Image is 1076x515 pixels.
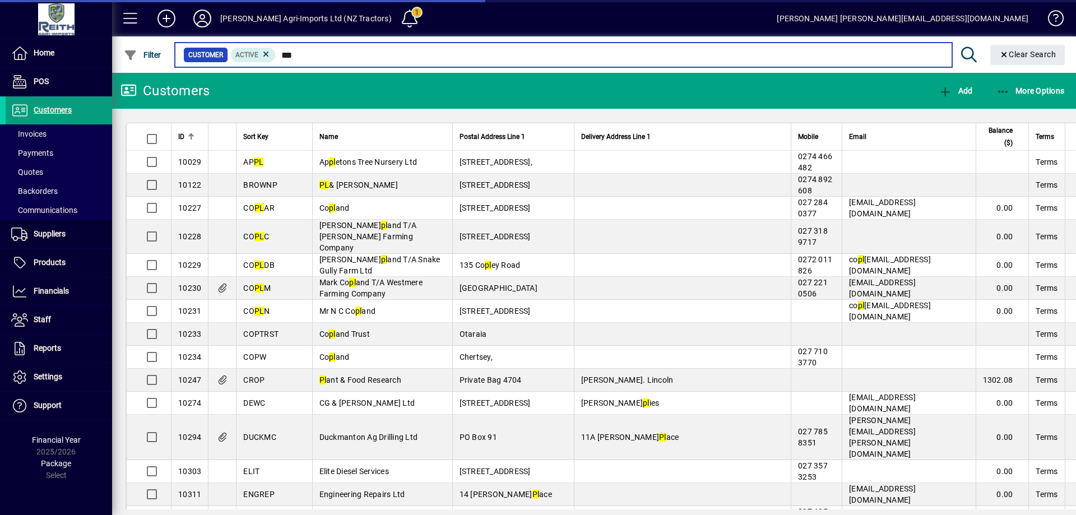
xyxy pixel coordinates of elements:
[976,460,1029,483] td: 0.00
[319,278,423,298] span: Mark Co and T/A Westmere Farming Company
[976,392,1029,415] td: 0.00
[581,131,651,143] span: Delivery Address Line 1
[34,315,51,324] span: Staff
[34,258,66,267] span: Products
[349,278,356,287] em: pl
[319,433,418,442] span: Duckmanton Ag Drilling Ltd
[41,459,71,468] span: Package
[999,50,1056,59] span: Clear Search
[254,261,265,270] em: PL
[319,180,330,189] em: PL
[178,352,201,361] span: 10234
[1036,131,1054,143] span: Terms
[1036,432,1058,443] span: Terms
[243,203,275,212] span: CO AR
[976,300,1029,323] td: 0.00
[34,77,49,86] span: POS
[319,490,405,499] span: Engineering Repairs Ltd
[6,363,112,391] a: Settings
[798,198,828,218] span: 027 284 0377
[124,50,161,59] span: Filter
[178,433,201,442] span: 10294
[777,10,1028,27] div: [PERSON_NAME] [PERSON_NAME][EMAIL_ADDRESS][DOMAIN_NAME]
[319,352,350,361] span: Co and
[1036,489,1058,500] span: Terms
[1036,231,1058,242] span: Terms
[243,261,275,270] span: CO DB
[329,330,336,338] em: pl
[184,8,220,29] button: Profile
[34,344,61,352] span: Reports
[254,307,265,316] em: PL
[581,375,674,384] span: [PERSON_NAME]. Lincoln
[460,433,497,442] span: PO Box 91
[319,157,418,166] span: Ap etons Tree Nursery Ltd
[460,352,493,361] span: Chertsey,
[460,398,531,407] span: [STREET_ADDRESS]
[6,392,112,420] a: Support
[34,48,54,57] span: Home
[1036,282,1058,294] span: Terms
[6,39,112,67] a: Home
[460,467,531,476] span: [STREET_ADDRESS]
[798,255,832,275] span: 0272 011 826
[121,45,164,65] button: Filter
[939,86,972,95] span: Add
[858,255,865,264] em: pl
[319,131,446,143] div: Name
[460,131,525,143] span: Postal Address Line 1
[34,105,72,114] span: Customers
[849,198,916,218] span: [EMAIL_ADDRESS][DOMAIN_NAME]
[329,157,336,166] em: pl
[532,490,540,499] em: Pl
[976,197,1029,220] td: 0.00
[319,467,389,476] span: Elite Diesel Services
[243,330,279,338] span: COPTRST
[178,203,201,212] span: 10227
[983,124,1013,149] span: Balance ($)
[460,157,532,166] span: [STREET_ADDRESS],
[976,483,1029,506] td: 0.00
[6,68,112,96] a: POS
[178,284,201,293] span: 10230
[1036,202,1058,214] span: Terms
[178,330,201,338] span: 10233
[319,375,401,384] span: ant & Food Research
[243,284,271,293] span: CO M
[11,149,53,157] span: Payments
[6,163,112,182] a: Quotes
[243,490,275,499] span: ENGREP
[178,398,201,407] span: 10274
[460,375,522,384] span: Private Bag 4704
[849,393,916,413] span: [EMAIL_ADDRESS][DOMAIN_NAME]
[1036,374,1058,386] span: Terms
[11,206,77,215] span: Communications
[178,180,201,189] span: 10122
[178,232,201,241] span: 10228
[1036,179,1058,191] span: Terms
[6,277,112,305] a: Financials
[178,157,201,166] span: 10029
[34,286,69,295] span: Financials
[460,203,531,212] span: [STREET_ADDRESS]
[798,131,818,143] span: Mobile
[460,261,521,270] span: 135 Co ey Road
[6,249,112,277] a: Products
[319,375,327,384] em: Pl
[798,347,828,367] span: 027 710 3770
[243,433,276,442] span: DUCKMC
[235,51,258,59] span: Active
[798,427,828,447] span: 027 785 8351
[990,45,1065,65] button: Clear
[1040,2,1062,39] a: Knowledge Base
[34,372,62,381] span: Settings
[178,490,201,499] span: 10311
[798,152,832,172] span: 0274 466 482
[319,221,417,252] span: [PERSON_NAME] and T/A [PERSON_NAME] Farming Company
[976,220,1029,254] td: 0.00
[243,232,269,241] span: CO C
[381,255,388,264] em: pl
[849,131,866,143] span: Email
[849,255,931,275] span: co [EMAIL_ADDRESS][DOMAIN_NAME]
[254,284,265,293] em: PL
